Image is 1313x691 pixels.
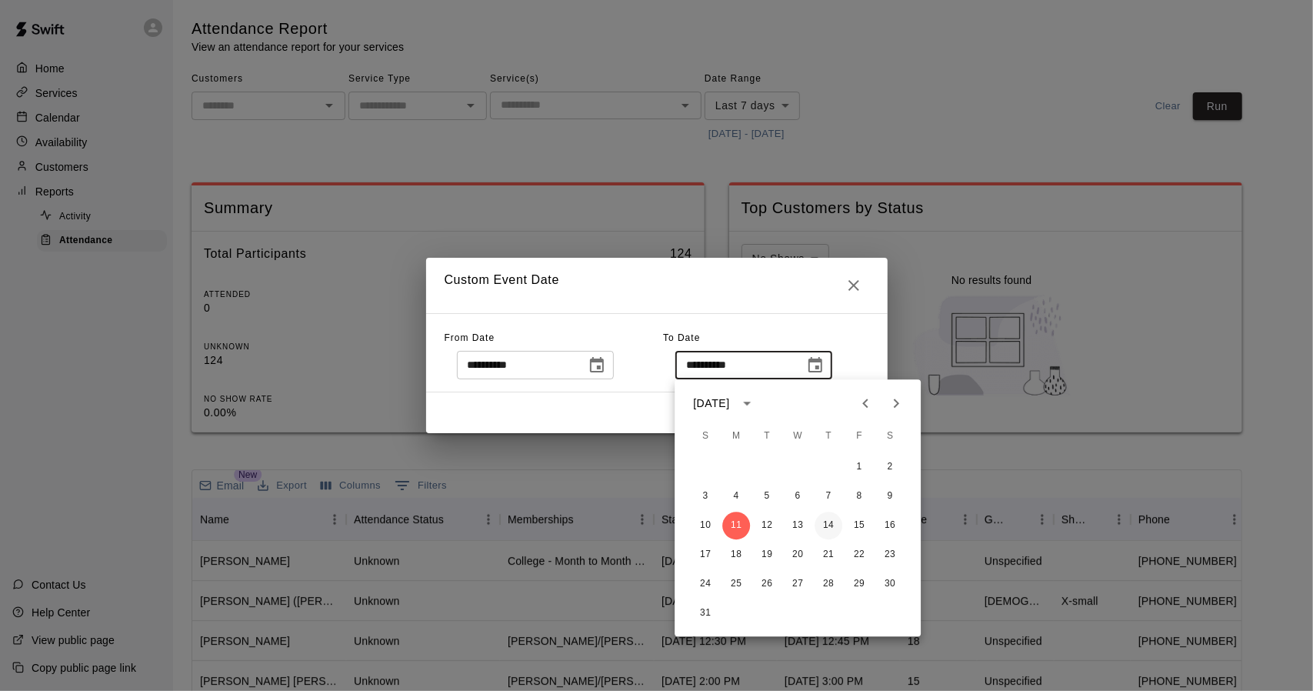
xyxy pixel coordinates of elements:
button: 5 [753,482,781,510]
span: To Date [663,332,700,343]
button: Previous month [850,388,881,419]
button: Close [838,270,869,301]
button: 9 [876,482,904,510]
button: 26 [753,570,781,598]
button: 20 [784,541,811,569]
span: Thursday [815,421,842,452]
button: 2 [876,453,904,481]
button: 30 [876,570,904,598]
button: Choose date, selected date is Aug 11, 2025 [800,350,831,381]
span: From Date [445,332,495,343]
span: Monday [722,421,750,452]
button: 16 [876,512,904,539]
button: 31 [691,599,719,627]
button: 14 [815,512,842,539]
button: 27 [784,570,811,598]
button: 7 [815,482,842,510]
button: 15 [845,512,873,539]
button: 3 [691,482,719,510]
button: Next month [881,388,911,419]
span: Saturday [876,421,904,452]
button: 11 [722,512,750,539]
button: calendar view is open, switch to year view [735,390,761,416]
button: 22 [845,541,873,569]
button: 19 [753,541,781,569]
span: Sunday [691,421,719,452]
button: 1 [845,453,873,481]
button: 24 [691,570,719,598]
button: Choose date, selected date is Aug 11, 2025 [582,350,612,381]
span: Wednesday [784,421,811,452]
div: [DATE] [693,396,729,412]
button: 29 [845,570,873,598]
button: 8 [845,482,873,510]
button: 13 [784,512,811,539]
button: 10 [691,512,719,539]
h2: Custom Event Date [426,258,888,313]
button: 4 [722,482,750,510]
button: 6 [784,482,811,510]
button: 28 [815,570,842,598]
button: 17 [691,541,719,569]
span: Friday [845,421,873,452]
button: 25 [722,570,750,598]
span: Tuesday [753,421,781,452]
button: 23 [876,541,904,569]
button: 21 [815,541,842,569]
button: 18 [722,541,750,569]
button: 12 [753,512,781,539]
